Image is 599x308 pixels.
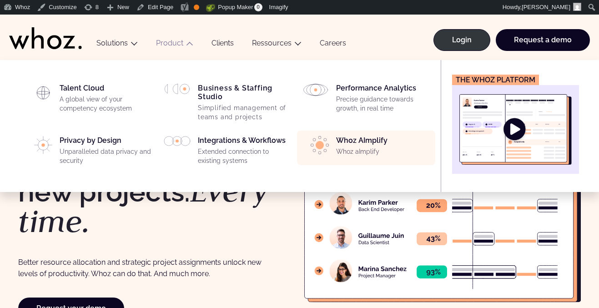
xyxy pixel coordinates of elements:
a: The Whoz platform [452,75,579,174]
a: Whoz AImplifyWhoz aImplify [302,136,430,160]
p: A global view of your competency ecosystem [60,95,153,113]
img: PICTO_CONFIANCE_NUMERIQUE.svg [34,136,52,154]
a: Careers [311,39,355,51]
button: Ressources [243,39,311,51]
p: Unparalleled data privacy and security [60,147,153,165]
p: Precise guidance towards growth, in real time [336,95,430,113]
figcaption: The Whoz platform [452,75,539,85]
img: HP_PICTO_ANALYSE_DE_PERFORMANCES.svg [302,84,329,96]
img: HP_PICTO_CARTOGRAPHIE-1.svg [34,84,52,102]
g: Marina Sanchez [358,267,406,271]
div: Integrations & Workflows [198,136,292,169]
p: Better resource allocation and strategic project assignments unlock new levels of productivity. W... [18,257,267,280]
div: Talent Cloud [60,84,153,116]
img: HP_PICTO_GESTION-PORTEFEUILLE-PROJETS.svg [164,84,191,94]
a: Business & Staffing StudioSimplified management of teams and projects [164,84,291,125]
p: Simplified management of teams and projects [198,104,292,121]
span: 0 [254,3,262,11]
iframe: Chatbot [539,248,586,295]
a: Clients [202,39,243,51]
p: Whoz aImplify [336,147,430,157]
a: Request a demo [496,29,590,51]
a: Integrations & WorkflowsExtended connection to existing systems [164,136,291,169]
g: Karim Parker [358,200,398,205]
div: Business & Staffing Studio [198,84,292,125]
g: Back End Developer [358,207,404,212]
span: [PERSON_NAME] [522,4,570,10]
div: OK [194,5,199,10]
a: Privacy by DesignUnparalleled data privacy and security [25,136,153,169]
a: Talent CloudA global view of your competency ecosystem [25,84,153,116]
button: Product [147,39,202,51]
div: Main [87,15,590,60]
div: Performance Analytics [336,84,430,116]
em: Every time. [18,171,268,242]
p: Extended connection to existing systems [198,147,292,165]
div: Privacy by Design [60,136,153,169]
img: PICTO_INTEGRATION.svg [164,136,191,146]
a: Ressources [252,39,292,47]
a: Performance AnalyticsPrecise guidance towards growth, in real time [302,84,430,116]
a: Product [156,39,183,47]
h1: ave time staffing new projects. [18,148,295,237]
button: Solutions [87,39,147,51]
div: Whoz AImplify [336,136,430,160]
img: PICTO_ECLAIRER-1-e1756198033837.png [311,136,329,154]
g: Guillaume Juin [358,233,404,238]
a: Login [433,29,490,51]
